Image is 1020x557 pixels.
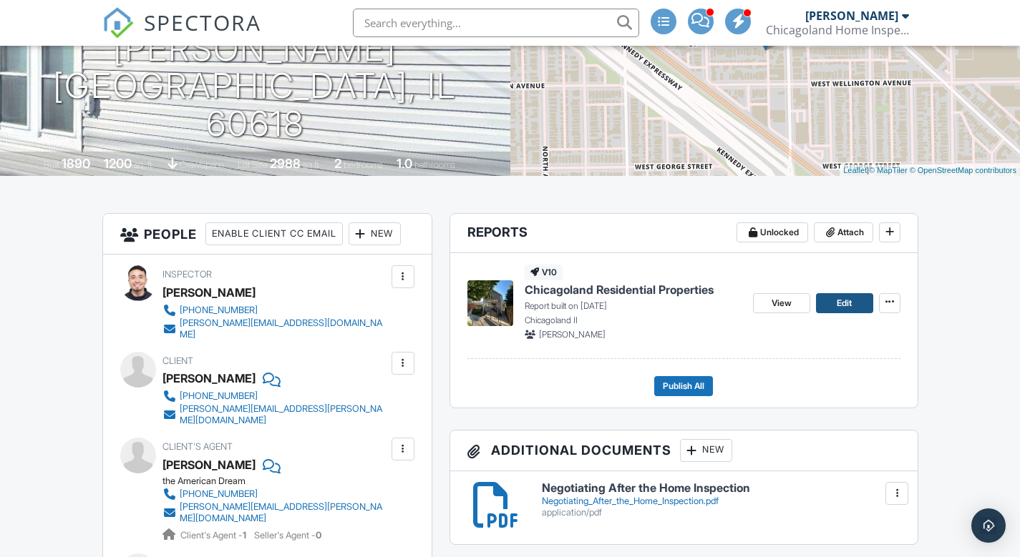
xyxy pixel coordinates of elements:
[162,501,388,524] a: [PERSON_NAME][EMAIL_ADDRESS][PERSON_NAME][DOMAIN_NAME]
[542,507,900,518] div: application/pdf
[334,156,341,171] div: 2
[102,7,134,39] img: The Best Home Inspection Software - Spectora
[180,501,388,524] div: [PERSON_NAME][EMAIL_ADDRESS][PERSON_NAME][DOMAIN_NAME]
[180,390,258,402] div: [PHONE_NUMBER]
[344,159,383,170] span: bedrooms
[243,530,246,541] strong: 1
[840,164,1020,177] div: |
[180,305,258,316] div: [PHONE_NUMBER]
[971,508,1006,543] div: Open Intercom Messenger
[414,159,455,170] span: bathrooms
[44,159,59,170] span: Built
[205,222,343,245] div: Enable Client CC Email
[353,9,639,37] input: Search everything...
[542,482,900,518] a: Negotiating After the Home Inspection Negotiating_After_the_Home_Inspection.pdf application/pdf
[180,159,224,170] span: crawlspace
[162,303,388,317] a: [PHONE_NUMBER]
[134,159,154,170] span: sq. ft.
[162,269,212,280] span: Inspector
[162,355,193,366] span: Client
[162,389,388,403] a: [PHONE_NUMBER]
[180,488,258,500] div: [PHONE_NUMBER]
[180,530,248,541] span: Client's Agent -
[162,282,256,303] div: [PERSON_NAME]
[180,403,388,426] div: [PERSON_NAME][EMAIL_ADDRESS][PERSON_NAME][DOMAIN_NAME]
[162,487,388,501] a: [PHONE_NUMBER]
[162,368,256,389] div: [PERSON_NAME]
[254,530,321,541] span: Seller's Agent -
[162,441,233,452] span: Client's Agent
[303,159,321,170] span: sq.ft.
[162,475,399,487] div: the American Dream
[680,439,732,462] div: New
[238,159,268,170] span: Lot Size
[162,454,256,475] div: [PERSON_NAME]
[144,7,261,37] span: SPECTORA
[62,156,90,171] div: 1890
[910,166,1016,174] a: © OpenStreetMap contributors
[316,530,321,541] strong: 0
[843,166,867,174] a: Leaflet
[180,317,388,340] div: [PERSON_NAME][EMAIL_ADDRESS][DOMAIN_NAME]
[102,19,261,49] a: SPECTORA
[162,317,388,340] a: [PERSON_NAME][EMAIL_ADDRESS][DOMAIN_NAME]
[450,430,918,471] h3: Additional Documents
[805,9,898,23] div: [PERSON_NAME]
[104,156,132,171] div: 1200
[542,482,900,495] h6: Negotiating After the Home Inspection
[162,403,388,426] a: [PERSON_NAME][EMAIL_ADDRESS][PERSON_NAME][DOMAIN_NAME]
[766,23,909,37] div: Chicagoland Home Inspectors, Inc.
[270,156,301,171] div: 2988
[349,222,401,245] div: New
[869,166,908,174] a: © MapTiler
[103,214,432,255] h3: People
[542,496,900,507] div: Negotiating_After_the_Home_Inspection.pdf
[397,156,412,171] div: 1.0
